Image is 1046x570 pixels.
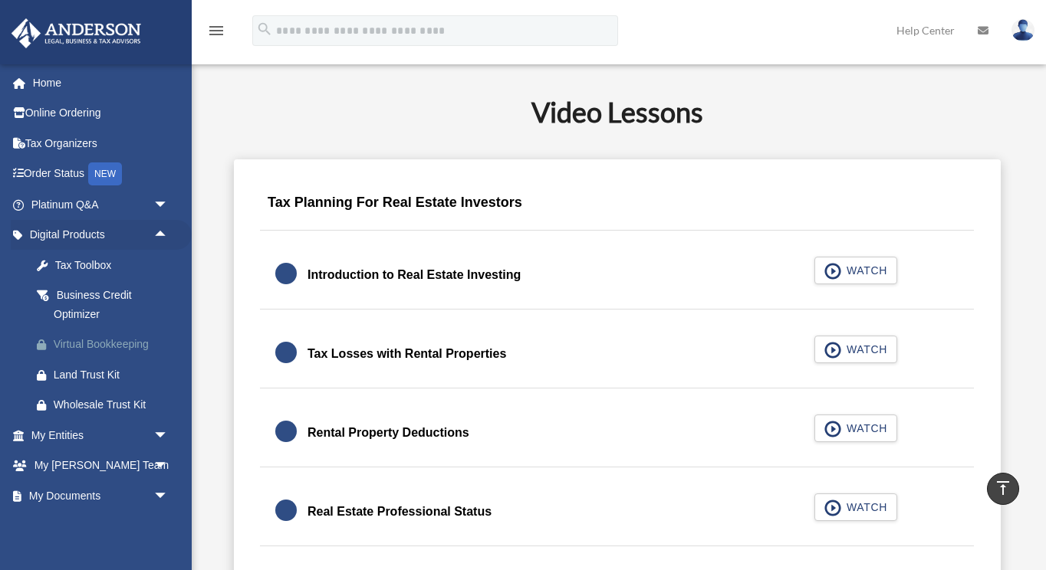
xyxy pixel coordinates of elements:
[275,493,959,530] a: Real Estate Professional Status WATCH
[987,473,1019,505] a: vertical_align_top
[814,414,897,442] button: WATCH
[54,365,173,385] div: Land Trust Kit
[153,420,184,451] span: arrow_drop_down
[153,450,184,482] span: arrow_drop_down
[814,493,897,521] button: WATCH
[153,220,184,251] span: arrow_drop_up
[308,264,521,286] div: Introduction to Real Estate Investing
[7,18,146,48] img: Anderson Advisors Platinum Portal
[842,263,887,278] span: WATCH
[207,21,225,40] i: menu
[994,479,1012,497] i: vertical_align_top
[842,421,887,436] span: WATCH
[814,336,897,363] button: WATCH
[11,480,192,511] a: My Documentsarrow_drop_down
[54,286,173,323] div: Business Credit Optimizer
[11,98,192,129] a: Online Ordering
[21,250,192,280] a: Tax Toolbox
[11,128,192,159] a: Tax Organizers
[256,21,273,38] i: search
[11,67,192,98] a: Home
[153,511,184,542] span: arrow_drop_down
[216,93,1018,131] h2: Video Lessons
[11,159,192,190] a: Order StatusNEW
[21,359,192,390] a: Land Trust Kit
[275,336,959,372] a: Tax Losses with Rental Properties WATCH
[11,220,192,251] a: Digital Productsarrow_drop_up
[21,390,192,421] a: Wholesale Trust Kit
[275,257,959,293] a: Introduction to Real Estate Investing WATCH
[814,257,897,284] button: WATCH
[21,280,192,329] a: Business Credit Optimizer
[54,256,173,275] div: Tax Toolbox
[11,511,192,542] a: Online Learningarrow_drop_down
[842,500,887,515] span: WATCH
[88,162,122,185] div: NEW
[21,329,192,360] a: Virtual Bookkeeping
[11,189,192,220] a: Platinum Q&Aarrow_drop_down
[207,27,225,40] a: menu
[308,422,469,444] div: Rental Property Deductions
[153,480,184,512] span: arrow_drop_down
[54,395,173,414] div: Wholesale Trust Kit
[275,414,959,451] a: Rental Property Deductions WATCH
[1011,19,1034,41] img: User Pic
[308,501,492,522] div: Real Estate Professional Status
[11,450,192,481] a: My [PERSON_NAME] Teamarrow_drop_down
[842,342,887,357] span: WATCH
[260,183,974,231] div: Tax Planning For Real Estate Investors
[308,343,506,365] div: Tax Losses with Rental Properties
[11,420,192,450] a: My Entitiesarrow_drop_down
[54,335,173,354] div: Virtual Bookkeeping
[153,189,184,221] span: arrow_drop_down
